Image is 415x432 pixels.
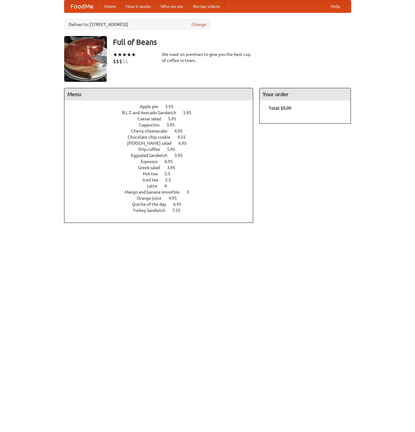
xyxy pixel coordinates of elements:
span: Greek salad [138,165,166,170]
span: Cherry cheesecake [131,129,173,133]
a: Cherry cheesecake 4.95 [131,129,194,133]
li: $ [113,58,116,65]
span: B.L.T. and Avocado Sandwich [122,110,182,115]
a: Latte 4 [147,183,178,188]
a: Iced tea 2.5 [143,177,182,182]
li: ★ [131,51,136,58]
span: 2.5 [165,177,177,182]
span: Quiche of the day [132,202,172,207]
a: Drip coffee 5.95 [138,147,187,152]
a: Mango and banana smoothie 3 [125,190,200,194]
a: Change [191,21,206,27]
span: 2.5 [165,171,177,176]
span: 5.95 [168,116,182,121]
a: Hot tea 2.5 [143,171,182,176]
span: 5.95 [165,104,180,109]
a: Espresso 6.95 [141,159,184,164]
span: Mango and banana smoothie [125,190,186,194]
a: FoodMe [64,0,100,13]
a: Caesar salad 5.95 [137,116,187,121]
div: We roast on premises to give you the best cup of coffee in town. [162,51,253,64]
span: 4.95 [169,196,183,201]
li: ★ [113,51,118,58]
a: Home [100,0,121,13]
a: Chocolate chip cookie 4.55 [128,135,197,140]
h4: Your order [260,88,351,100]
h4: Menu [64,88,253,100]
span: 7.55 [172,208,187,213]
li: ★ [127,51,131,58]
span: 3.95 [174,153,189,158]
span: Hot tea [143,171,164,176]
li: $ [122,58,125,65]
li: $ [116,58,119,65]
span: Chocolate chip cookie [128,135,177,140]
b: Total: $0.00 [269,106,291,111]
span: 3 [187,190,195,194]
span: Espresso [141,159,164,164]
li: ★ [122,51,127,58]
span: Drip coffee [138,147,166,152]
li: $ [125,58,128,65]
span: Apple pie [140,104,164,109]
span: Latte [147,183,163,188]
span: 3.95 [166,122,181,127]
a: [PERSON_NAME] salad 6.95 [127,141,198,146]
a: B.L.T. and Avocado Sandwich 5.95 [122,110,203,115]
a: Apple pie 5.95 [140,104,185,109]
a: Turkey Sandwich 7.55 [133,208,192,213]
div: Deliver to: [STREET_ADDRESS] [64,19,211,30]
li: ★ [118,51,122,58]
a: Help [326,0,345,13]
img: angular.jpg [64,36,107,82]
span: Iced tea [143,177,164,182]
span: Eggsalad Sandwich [131,153,173,158]
span: 3.95 [167,165,181,170]
a: Eggsalad Sandwich 3.95 [131,153,194,158]
a: Greek salad 3.95 [138,165,187,170]
span: 6.95 [173,202,187,207]
a: Who we are [156,0,188,13]
a: Recipe videos [188,0,225,13]
span: 6.95 [178,141,193,146]
span: [PERSON_NAME] salad [127,141,177,146]
span: 6.95 [165,159,179,164]
span: 5.95 [183,110,198,115]
span: 4.55 [177,135,192,140]
span: Orange juice [137,196,168,201]
span: Turkey Sandwich [133,208,171,213]
a: Orange juice 4.95 [137,196,188,201]
span: Caesar salad [137,116,167,121]
h3: Full of Beans [113,36,351,48]
span: Cappucino [139,122,166,127]
span: 5.95 [167,147,181,152]
span: 4.95 [174,129,189,133]
span: 4 [164,183,173,188]
a: How it works [121,0,156,13]
a: Cappucino 3.95 [139,122,186,127]
a: Quiche of the day 6.95 [132,202,193,207]
li: $ [119,58,122,65]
